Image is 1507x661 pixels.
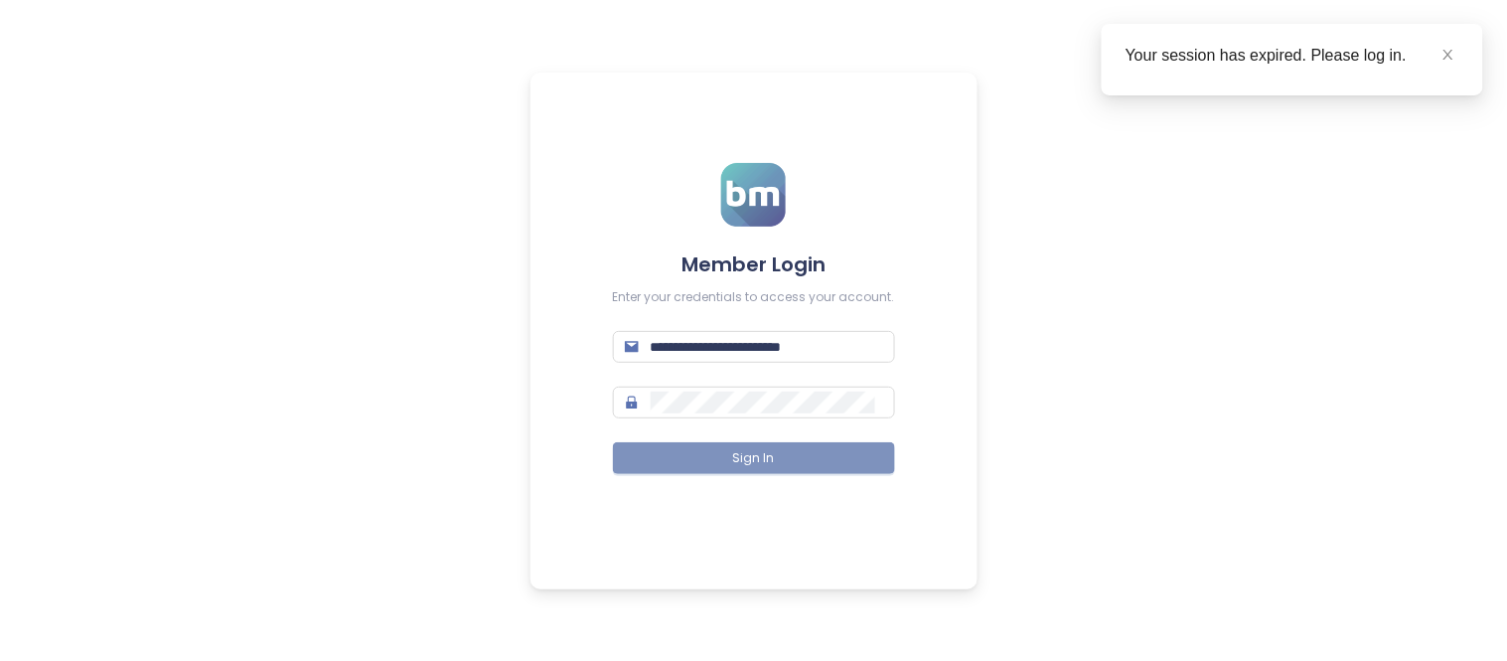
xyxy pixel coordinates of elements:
[721,163,786,227] img: logo
[1441,48,1455,62] span: close
[1126,44,1459,68] div: Your session has expired. Please log in.
[613,250,895,278] h4: Member Login
[613,442,895,474] button: Sign In
[733,449,775,468] span: Sign In
[613,288,895,307] div: Enter your credentials to access your account.
[625,396,639,410] span: lock
[625,340,639,354] span: mail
